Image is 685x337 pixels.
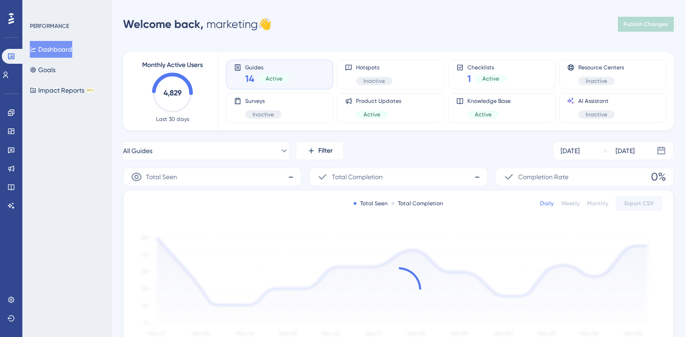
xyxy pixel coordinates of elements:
[561,200,580,207] div: Weekly
[482,75,499,82] span: Active
[30,61,55,78] button: Goals
[586,111,607,118] span: Inactive
[616,145,635,156] div: [DATE]
[30,41,72,58] button: Dashboard
[86,88,95,93] div: BETA
[288,169,294,184] span: -
[616,196,662,211] button: Export CSV
[540,200,554,207] div: Daily
[363,111,380,118] span: Active
[123,142,289,160] button: All Guides
[354,200,388,207] div: Total Seen
[623,20,668,28] span: Publish Changes
[651,169,666,184] span: 0%
[467,97,511,105] span: Knowledge Base
[618,17,674,32] button: Publish Changes
[253,111,274,118] span: Inactive
[561,145,580,156] div: [DATE]
[30,82,95,99] button: Impact ReportsBETA
[142,60,203,71] span: Monthly Active Users
[578,97,615,105] span: AI Assistant
[156,115,189,123] span: Last 30 days
[296,142,343,160] button: Filter
[146,171,177,182] span: Total Seen
[391,200,443,207] div: Total Completion
[318,145,333,156] span: Filter
[578,64,624,71] span: Resource Centers
[356,64,392,71] span: Hotspots
[245,97,281,105] span: Surveys
[123,17,204,31] span: Welcome back,
[123,145,152,156] span: All Guides
[624,200,654,207] span: Export CSV
[475,111,492,118] span: Active
[332,171,383,182] span: Total Completion
[467,72,471,85] span: 1
[586,77,607,85] span: Inactive
[30,22,69,30] div: PERFORMANCE
[164,88,182,97] text: 4,829
[123,17,272,32] div: marketing 👋
[356,97,401,105] span: Product Updates
[266,75,282,82] span: Active
[587,200,608,207] div: Monthly
[245,64,290,70] span: Guides
[363,77,385,85] span: Inactive
[245,72,254,85] span: 14
[474,169,480,184] span: -
[518,171,569,182] span: Completion Rate
[467,64,507,70] span: Checklists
